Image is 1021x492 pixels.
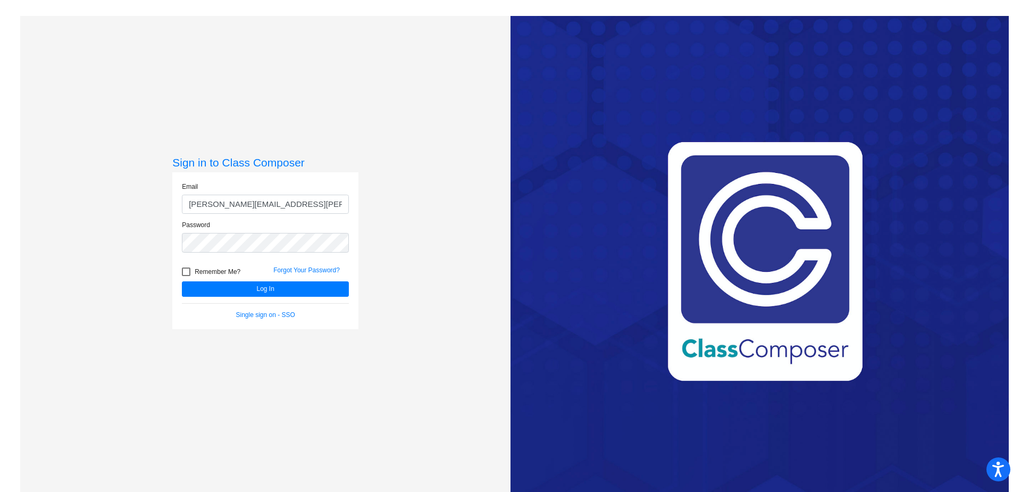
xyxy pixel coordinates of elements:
[195,265,240,278] span: Remember Me?
[236,311,295,319] a: Single sign on - SSO
[182,220,210,230] label: Password
[182,182,198,191] label: Email
[182,281,349,297] button: Log In
[172,156,358,169] h3: Sign in to Class Composer
[273,266,340,274] a: Forgot Your Password?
